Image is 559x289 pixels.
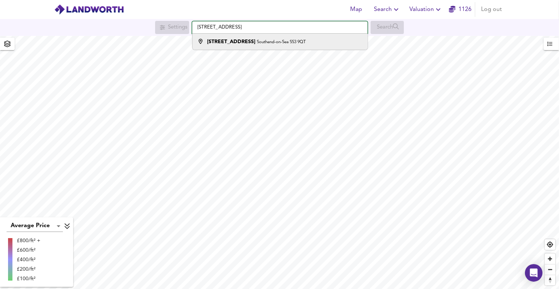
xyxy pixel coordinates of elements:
div: Average Price [7,220,63,232]
div: £400/ft² [17,256,40,263]
button: Reset bearing to north [545,275,555,285]
button: Valuation [406,2,446,17]
div: Search for a location first or explore the map [155,21,189,34]
div: £600/ft² [17,247,40,254]
button: 1126 [449,2,472,17]
div: Search for a location first or explore the map [371,21,404,34]
button: Map [345,2,368,17]
img: logo [54,4,124,15]
span: Valuation [409,4,443,15]
div: £200/ft² [17,266,40,273]
small: Southend-on-Sea SS3 9QT [257,40,306,44]
div: £100/ft² [17,275,40,282]
button: Zoom in [545,254,555,264]
button: Find my location [545,239,555,250]
span: Search [374,4,401,15]
div: £800/ft² + [17,237,40,244]
input: Enter a location... [192,21,368,34]
button: Zoom out [545,264,555,275]
div: Open Intercom Messenger [525,264,543,282]
a: 1126 [449,4,472,15]
button: Search [371,2,404,17]
strong: [STREET_ADDRESS] [207,39,255,44]
span: Log out [481,4,502,15]
button: Log out [478,2,505,17]
span: Map [348,4,365,15]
